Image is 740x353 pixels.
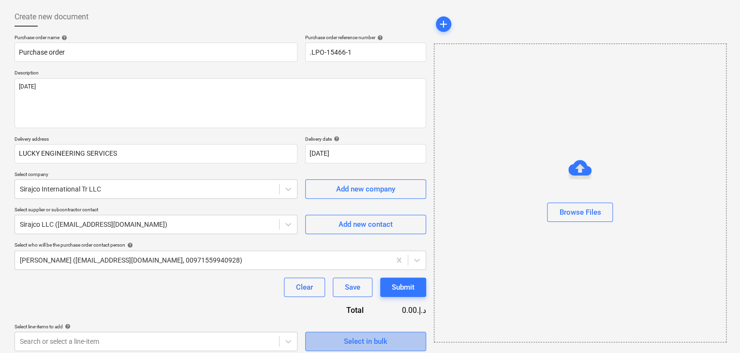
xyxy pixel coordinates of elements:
[339,218,393,231] div: Add new contact
[15,78,426,128] textarea: [DATE]
[305,215,426,234] button: Add new contact
[379,305,426,316] div: 0.00د.إ.‏
[305,179,426,199] button: Add new company
[559,206,601,219] div: Browse Files
[15,324,297,330] div: Select line-items to add
[692,307,740,353] iframe: Chat Widget
[392,281,414,294] div: Submit
[380,278,426,297] button: Submit
[305,144,426,163] input: Delivery date not specified
[375,35,383,41] span: help
[305,43,426,62] input: Order number
[305,34,426,41] div: Purchase order reference number
[547,203,613,222] button: Browse Files
[15,34,297,41] div: Purchase order name
[15,136,297,144] p: Delivery address
[336,183,395,195] div: Add new company
[15,144,297,163] input: Delivery address
[15,242,426,248] div: Select who will be the purchase order contact person
[15,11,89,23] span: Create new document
[305,332,426,351] button: Select in bulk
[125,242,133,248] span: help
[15,43,297,62] input: Document name
[63,324,71,329] span: help
[434,44,726,342] div: Browse Files
[345,281,360,294] div: Save
[332,136,340,142] span: help
[15,70,426,78] p: Description
[344,335,387,348] div: Select in bulk
[296,281,313,294] div: Clear
[333,278,372,297] button: Save
[305,136,426,142] div: Delivery date
[300,305,379,316] div: Total
[15,206,297,215] p: Select supplier or subcontractor contact
[15,171,297,179] p: Select company
[59,35,67,41] span: help
[438,18,449,30] span: add
[284,278,325,297] button: Clear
